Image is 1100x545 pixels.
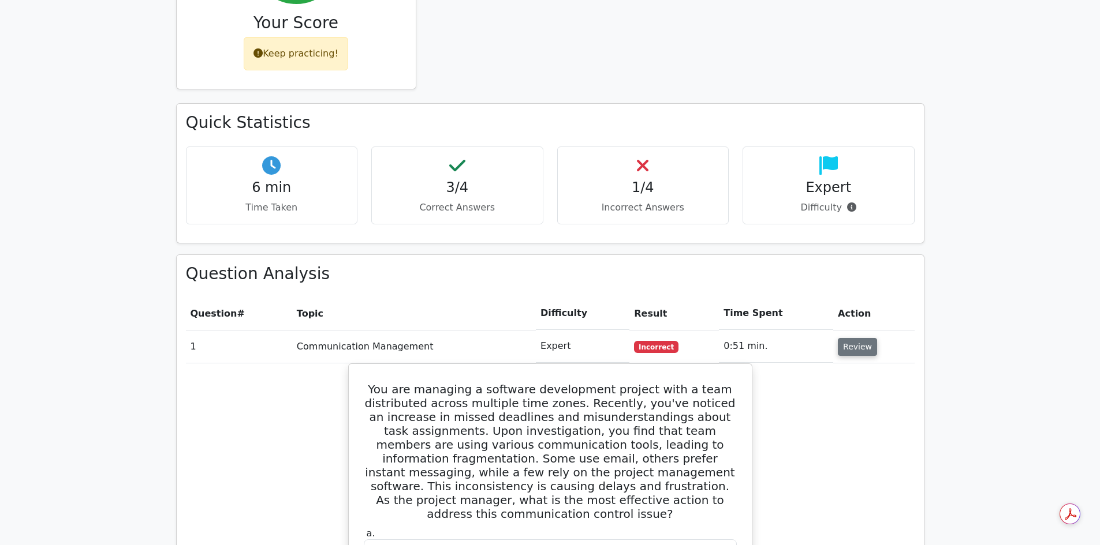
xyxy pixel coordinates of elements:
td: Expert [536,330,629,363]
div: Keep practicing! [244,37,348,70]
td: Communication Management [292,330,536,363]
h4: 6 min [196,179,348,196]
button: Review [838,338,877,356]
td: 1 [186,330,292,363]
h5: You are managing a software development project with a team distributed across multiple time zone... [363,382,738,521]
p: Difficulty [752,201,905,215]
span: Question [191,308,237,319]
p: Time Taken [196,201,348,215]
h4: Expert [752,179,905,196]
th: Time Spent [719,297,833,330]
td: 0:51 min. [719,330,833,363]
span: Incorrect [634,341,678,352]
p: Incorrect Answers [567,201,719,215]
span: a. [367,528,375,539]
p: Correct Answers [381,201,534,215]
th: Result [629,297,719,330]
th: Difficulty [536,297,629,330]
th: Topic [292,297,536,330]
h4: 1/4 [567,179,719,196]
th: Action [833,297,914,330]
h3: Your Score [186,13,407,33]
h3: Question Analysis [186,264,915,284]
h3: Quick Statistics [186,113,915,133]
th: # [186,297,292,330]
h4: 3/4 [381,179,534,196]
